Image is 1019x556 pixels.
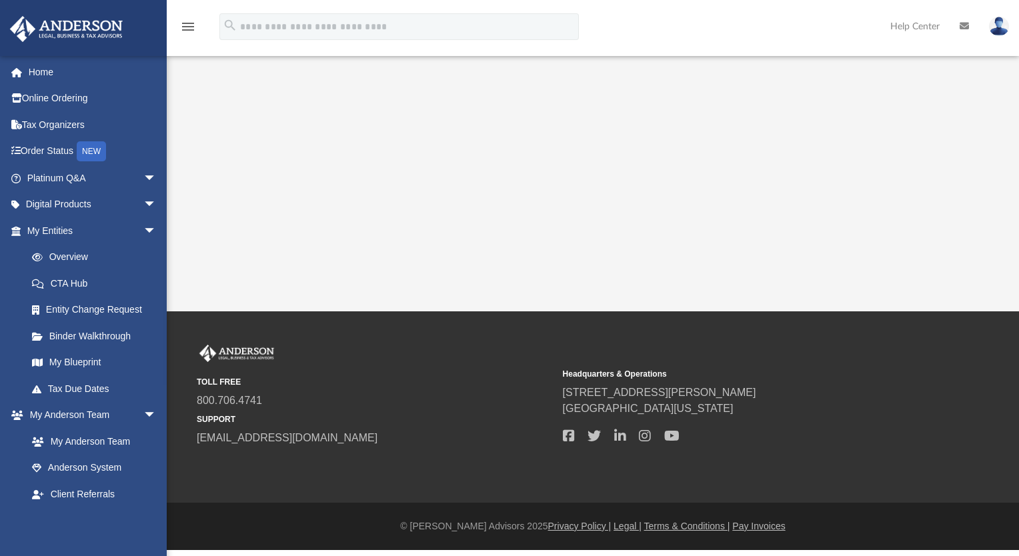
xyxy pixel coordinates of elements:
[644,521,730,531] a: Terms & Conditions |
[143,165,170,192] span: arrow_drop_down
[19,481,170,507] a: Client Referrals
[197,345,277,362] img: Anderson Advisors Platinum Portal
[77,141,106,161] div: NEW
[9,217,177,244] a: My Entitiesarrow_drop_down
[989,17,1009,36] img: User Pic
[197,376,554,388] small: TOLL FREE
[6,16,127,42] img: Anderson Advisors Platinum Portal
[19,455,170,481] a: Anderson System
[614,521,642,531] a: Legal |
[9,85,177,112] a: Online Ordering
[197,395,262,406] a: 800.706.4741
[19,375,177,402] a: Tax Due Dates
[9,507,170,534] a: My Documentsarrow_drop_down
[167,519,1019,533] div: © [PERSON_NAME] Advisors 2025
[19,428,163,455] a: My Anderson Team
[9,402,170,429] a: My Anderson Teamarrow_drop_down
[180,25,196,35] a: menu
[19,349,170,376] a: My Blueprint
[19,297,177,323] a: Entity Change Request
[180,19,196,35] i: menu
[223,18,237,33] i: search
[19,270,177,297] a: CTA Hub
[19,323,177,349] a: Binder Walkthrough
[197,413,554,425] small: SUPPORT
[9,111,177,138] a: Tax Organizers
[19,244,177,271] a: Overview
[9,59,177,85] a: Home
[143,402,170,429] span: arrow_drop_down
[9,165,177,191] a: Platinum Q&Aarrow_drop_down
[9,191,177,218] a: Digital Productsarrow_drop_down
[197,432,377,443] a: [EMAIL_ADDRESS][DOMAIN_NAME]
[143,191,170,219] span: arrow_drop_down
[143,507,170,535] span: arrow_drop_down
[563,403,734,414] a: [GEOGRAPHIC_DATA][US_STATE]
[548,521,612,531] a: Privacy Policy |
[9,138,177,165] a: Order StatusNEW
[563,387,756,398] a: [STREET_ADDRESS][PERSON_NAME]
[732,521,785,531] a: Pay Invoices
[563,368,920,380] small: Headquarters & Operations
[143,217,170,245] span: arrow_drop_down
